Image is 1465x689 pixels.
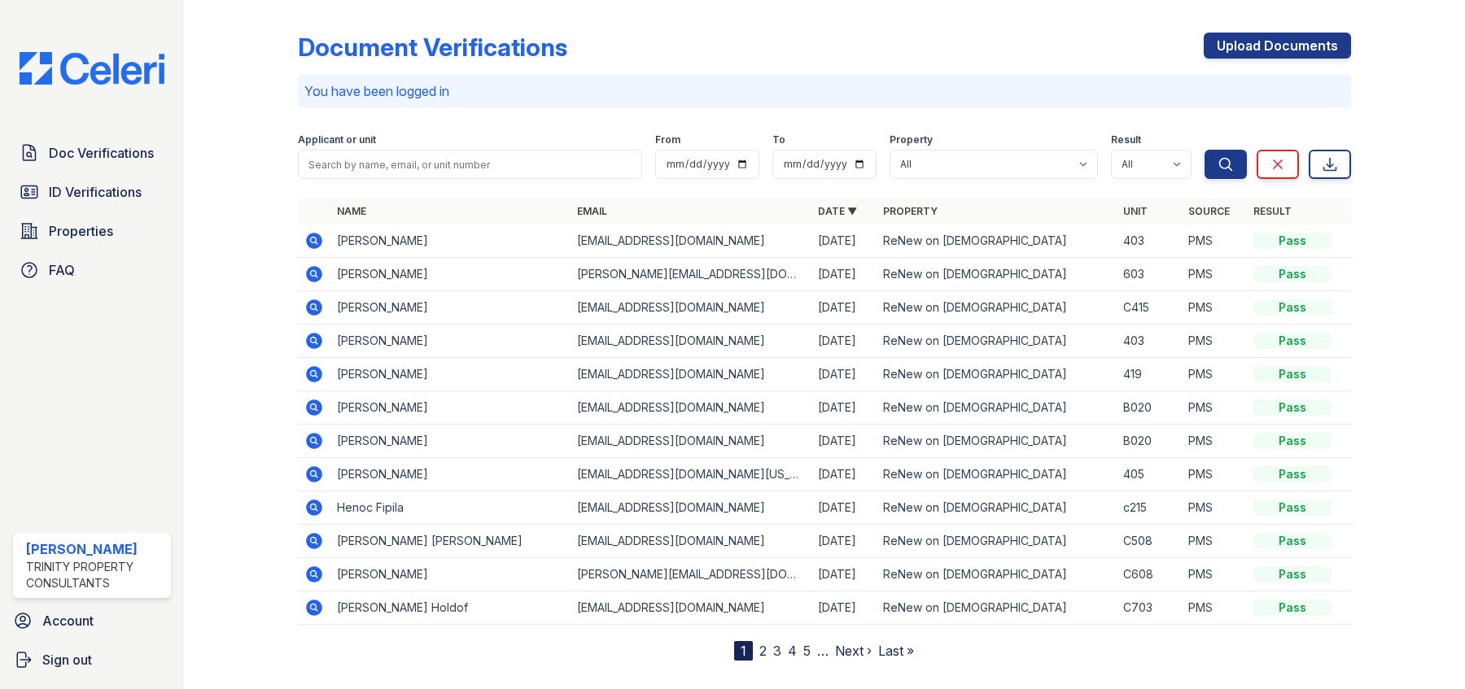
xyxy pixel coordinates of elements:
div: 1 [734,641,753,661]
td: [EMAIL_ADDRESS][DOMAIN_NAME] [571,291,811,325]
td: PMS [1182,558,1247,591]
td: PMS [1182,291,1247,325]
td: PMS [1182,491,1247,525]
label: From [655,133,680,146]
span: … [817,641,829,661]
td: [PERSON_NAME][EMAIL_ADDRESS][DOMAIN_NAME] [571,258,811,291]
span: Account [42,611,94,630]
td: ReNew on [DEMOGRAPHIC_DATA] [877,225,1117,258]
td: [PERSON_NAME] [330,391,571,425]
div: Document Verifications [298,33,567,62]
div: Pass [1253,466,1332,482]
td: [PERSON_NAME] [330,325,571,358]
a: Upload Documents [1204,33,1351,59]
button: Sign out [7,643,177,676]
td: C415 [1117,291,1182,325]
span: ID Verifications [49,182,142,202]
td: [PERSON_NAME] [330,458,571,491]
td: PMS [1182,525,1247,558]
td: [PERSON_NAME] [330,358,571,391]
p: You have been logged in [304,81,1345,101]
td: 603 [1117,258,1182,291]
label: Applicant or unit [298,133,376,146]
td: ReNew on [DEMOGRAPHIC_DATA] [877,391,1117,425]
label: Property [890,133,933,146]
div: Pass [1253,266,1332,282]
td: ReNew on [DEMOGRAPHIC_DATA] [877,291,1117,325]
td: 405 [1117,458,1182,491]
a: Doc Verifications [13,137,171,169]
td: [EMAIL_ADDRESS][DOMAIN_NAME] [571,358,811,391]
div: Pass [1253,366,1332,382]
td: [EMAIL_ADDRESS][DOMAIN_NAME] [571,525,811,558]
td: [DATE] [811,558,877,591]
a: 3 [773,643,781,659]
a: 4 [788,643,797,659]
td: [PERSON_NAME] [330,258,571,291]
a: Source [1188,205,1230,217]
a: ID Verifications [13,176,171,208]
td: [DATE] [811,391,877,425]
a: Email [577,205,607,217]
td: [PERSON_NAME] [330,425,571,458]
td: [DATE] [811,225,877,258]
td: PMS [1182,258,1247,291]
td: ReNew on [DEMOGRAPHIC_DATA] [877,458,1117,491]
td: c215 [1117,491,1182,525]
a: Name [337,205,366,217]
div: Pass [1253,333,1332,349]
div: [PERSON_NAME] [26,539,164,559]
td: [EMAIL_ADDRESS][DOMAIN_NAME] [571,425,811,458]
a: Date ▼ [818,205,857,217]
td: [EMAIL_ADDRESS][DOMAIN_NAME] [571,491,811,525]
td: C703 [1117,591,1182,625]
a: 2 [759,643,767,659]
td: [EMAIL_ADDRESS][DOMAIN_NAME] [571,591,811,625]
td: B020 [1117,425,1182,458]
a: Property [883,205,938,217]
td: [DATE] [811,258,877,291]
div: Pass [1253,399,1332,416]
td: [EMAIL_ADDRESS][DOMAIN_NAME] [571,325,811,358]
input: Search by name, email, or unit number [298,150,642,179]
a: Last » [878,643,914,659]
td: Henoc Fipila [330,491,571,525]
a: Unit [1123,205,1148,217]
span: FAQ [49,260,75,280]
td: [EMAIL_ADDRESS][DOMAIN_NAME][US_STATE] [571,458,811,491]
span: Properties [49,221,113,241]
td: 403 [1117,325,1182,358]
div: Pass [1253,600,1332,616]
td: PMS [1182,391,1247,425]
td: [DATE] [811,591,877,625]
td: PMS [1182,591,1247,625]
td: ReNew on [DEMOGRAPHIC_DATA] [877,258,1117,291]
td: [PERSON_NAME] [330,291,571,325]
td: B020 [1117,391,1182,425]
a: Properties [13,215,171,247]
td: ReNew on [DEMOGRAPHIC_DATA] [877,491,1117,525]
a: Account [7,604,177,637]
td: [EMAIL_ADDRESS][DOMAIN_NAME] [571,391,811,425]
div: Pass [1253,233,1332,249]
div: Pass [1253,533,1332,549]
td: [DATE] [811,291,877,325]
td: PMS [1182,358,1247,391]
div: Pass [1253,433,1332,449]
td: [DATE] [811,458,877,491]
td: PMS [1182,225,1247,258]
td: [PERSON_NAME] [330,225,571,258]
td: [DATE] [811,425,877,458]
td: 419 [1117,358,1182,391]
div: Pass [1253,566,1332,582]
div: Pass [1253,499,1332,516]
td: [PERSON_NAME][EMAIL_ADDRESS][DOMAIN_NAME] [571,558,811,591]
a: Next › [835,643,872,659]
td: [DATE] [811,491,877,525]
div: Trinity Property Consultants [26,559,164,591]
span: Sign out [42,650,92,669]
td: ReNew on [DEMOGRAPHIC_DATA] [877,558,1117,591]
td: [EMAIL_ADDRESS][DOMAIN_NAME] [571,225,811,258]
td: [DATE] [811,358,877,391]
div: Pass [1253,299,1332,316]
